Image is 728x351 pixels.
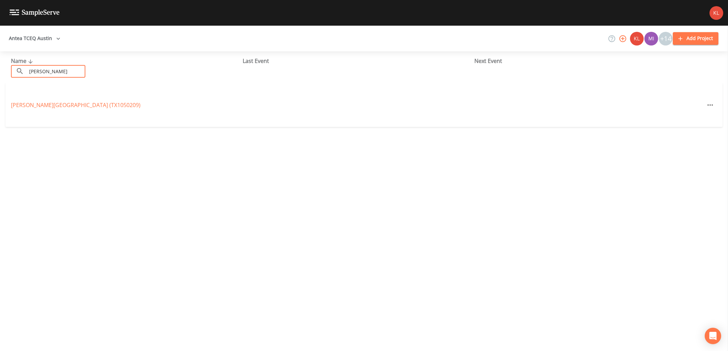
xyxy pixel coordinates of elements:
[630,32,644,45] div: Kler Teran
[630,32,644,45] img: 9c4450d90d3b8045b2e5fa62e4f92659
[659,32,672,45] div: +14
[11,57,35,65] span: Name
[673,32,718,45] button: Add Project
[10,10,60,16] img: logo
[644,32,658,45] div: Miriaha Caddie
[243,57,474,65] div: Last Event
[705,328,721,344] div: Open Intercom Messenger
[6,32,63,45] button: Antea TCEQ Austin
[644,32,658,45] img: a1ea4ff7c53760f38bef77ef7c6649bf
[474,57,706,65] div: Next Event
[709,6,723,20] img: 9c4450d90d3b8045b2e5fa62e4f92659
[27,65,85,78] input: Search Projects
[11,101,141,109] a: [PERSON_NAME][GEOGRAPHIC_DATA] (TX1050209)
